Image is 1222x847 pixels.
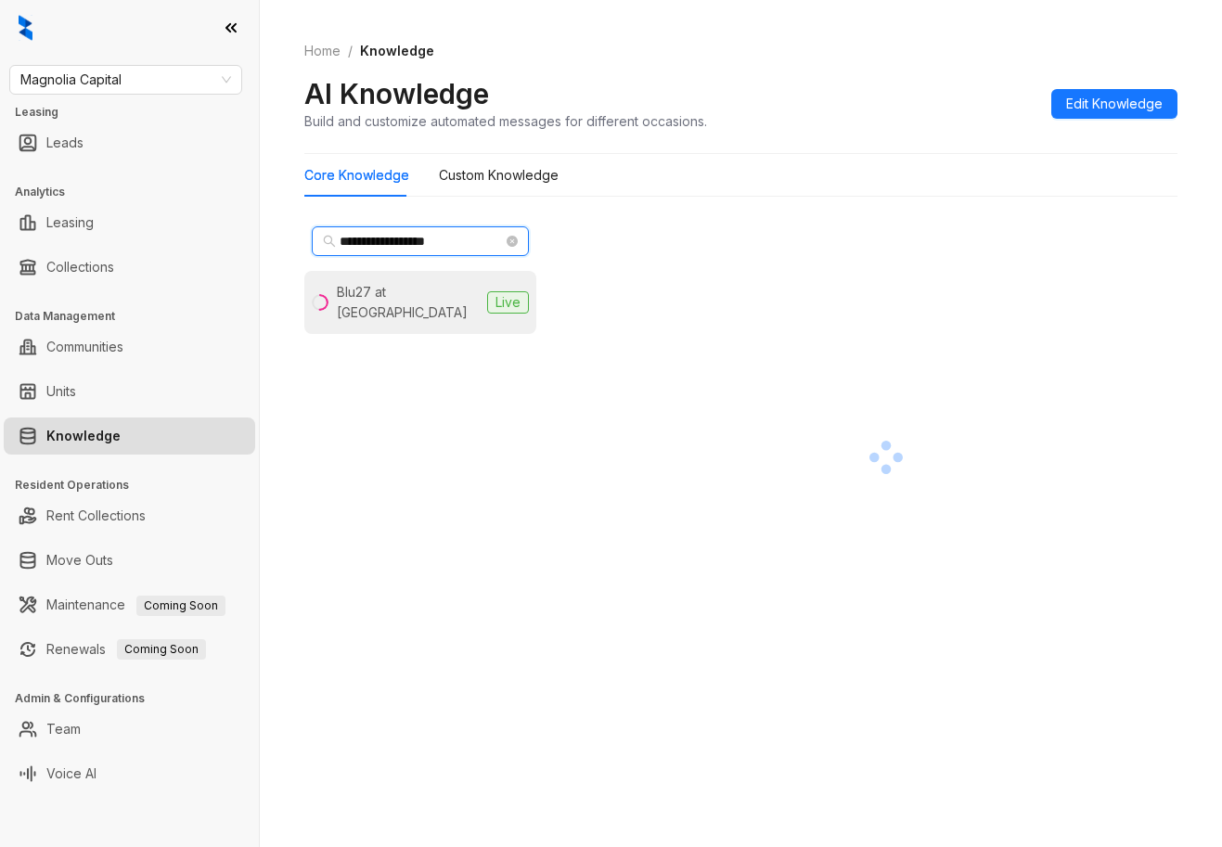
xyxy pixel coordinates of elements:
h3: Data Management [15,308,259,325]
li: Rent Collections [4,497,255,534]
a: Rent Collections [46,497,146,534]
span: Coming Soon [136,596,225,616]
li: / [348,41,353,61]
a: Leasing [46,204,94,241]
h3: Analytics [15,184,259,200]
a: Home [301,41,344,61]
h3: Admin & Configurations [15,690,259,707]
a: Knowledge [46,417,121,455]
li: Leads [4,124,255,161]
span: Magnolia Capital [20,66,231,94]
a: Voice AI [46,755,96,792]
div: Blu27 at [GEOGRAPHIC_DATA] [337,282,480,323]
li: Knowledge [4,417,255,455]
a: Collections [46,249,114,286]
a: Team [46,711,81,748]
li: Leasing [4,204,255,241]
span: Live [487,291,529,314]
a: Units [46,373,76,410]
span: close-circle [507,236,518,247]
button: Edit Knowledge [1051,89,1177,119]
span: search [323,235,336,248]
span: Coming Soon [117,639,206,660]
li: Voice AI [4,755,255,792]
div: Build and customize automated messages for different occasions. [304,111,707,131]
a: Move Outs [46,542,113,579]
div: Custom Knowledge [439,165,559,186]
li: Maintenance [4,586,255,623]
a: Leads [46,124,84,161]
a: RenewalsComing Soon [46,631,206,668]
li: Units [4,373,255,410]
li: Communities [4,328,255,366]
span: Knowledge [360,43,434,58]
span: Edit Knowledge [1066,94,1163,114]
h3: Leasing [15,104,259,121]
li: Renewals [4,631,255,668]
li: Collections [4,249,255,286]
li: Move Outs [4,542,255,579]
h2: AI Knowledge [304,76,489,111]
img: logo [19,15,32,41]
li: Team [4,711,255,748]
a: Communities [46,328,123,366]
div: Core Knowledge [304,165,409,186]
h3: Resident Operations [15,477,259,494]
